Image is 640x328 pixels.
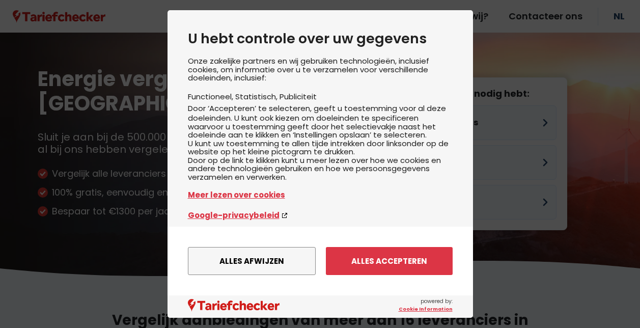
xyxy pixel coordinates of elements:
span: powered by: [399,297,453,313]
a: Google-privacybeleid [188,209,453,221]
button: Alles afwijzen [188,247,316,275]
li: Publiciteit [280,91,317,102]
button: Alles accepteren [326,247,453,275]
li: Statistisch [235,91,280,102]
div: menu [168,227,473,295]
h2: U hebt controle over uw gegevens [188,31,453,47]
a: Meer lezen over cookies [188,189,453,201]
a: Cookie Information [399,306,453,313]
div: Onze zakelijke partners en wij gebruiken technologieën, inclusief cookies, om informatie over u t... [188,57,453,229]
img: logo [188,299,280,312]
li: Functioneel [188,91,235,102]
